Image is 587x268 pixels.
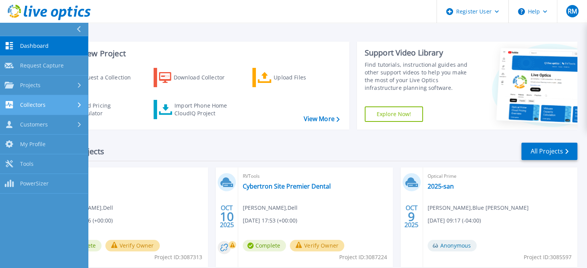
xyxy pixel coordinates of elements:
[58,172,203,180] span: RVTools
[252,68,338,87] a: Upload Files
[365,61,475,92] div: Find tutorials, instructional guides and other support videos to help you make the most of your L...
[243,240,286,251] span: Complete
[174,70,235,85] div: Download Collector
[243,216,297,225] span: [DATE] 17:53 (+00:00)
[428,172,573,180] span: Optical Prime
[55,100,141,119] a: Cloud Pricing Calculator
[290,240,344,251] button: Verify Owner
[339,253,387,261] span: Project ID: 3087224
[428,182,454,190] a: 2025-san
[428,240,477,251] span: Anonymous
[154,253,202,261] span: Project ID: 3087313
[521,143,577,160] a: All Projects
[243,204,298,212] span: [PERSON_NAME] , Dell
[243,172,388,180] span: RVTools
[428,204,529,212] span: [PERSON_NAME] , Blue [PERSON_NAME]
[365,48,475,58] div: Support Video Library
[105,240,160,251] button: Verify Owner
[220,213,234,220] span: 10
[20,42,49,49] span: Dashboard
[408,213,415,220] span: 9
[20,82,41,89] span: Projects
[20,121,48,128] span: Customers
[428,216,481,225] span: [DATE] 09:17 (-04:00)
[154,68,240,87] a: Download Collector
[20,160,34,167] span: Tools
[20,101,46,108] span: Collectors
[20,180,49,187] span: PowerSizer
[55,68,141,87] a: Request a Collection
[404,202,419,231] div: OCT 2025
[220,202,234,231] div: OCT 2025
[567,8,577,14] span: RM
[243,182,331,190] a: Cybertron Site Premier Dental
[174,102,235,117] div: Import Phone Home CloudIQ Project
[77,70,139,85] div: Request a Collection
[20,62,64,69] span: Request Capture
[55,49,339,58] h3: Start a New Project
[365,106,423,122] a: Explore Now!
[76,102,137,117] div: Cloud Pricing Calculator
[524,253,572,261] span: Project ID: 3085597
[303,115,339,123] a: View More
[20,141,46,148] span: My Profile
[274,70,335,85] div: Upload Files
